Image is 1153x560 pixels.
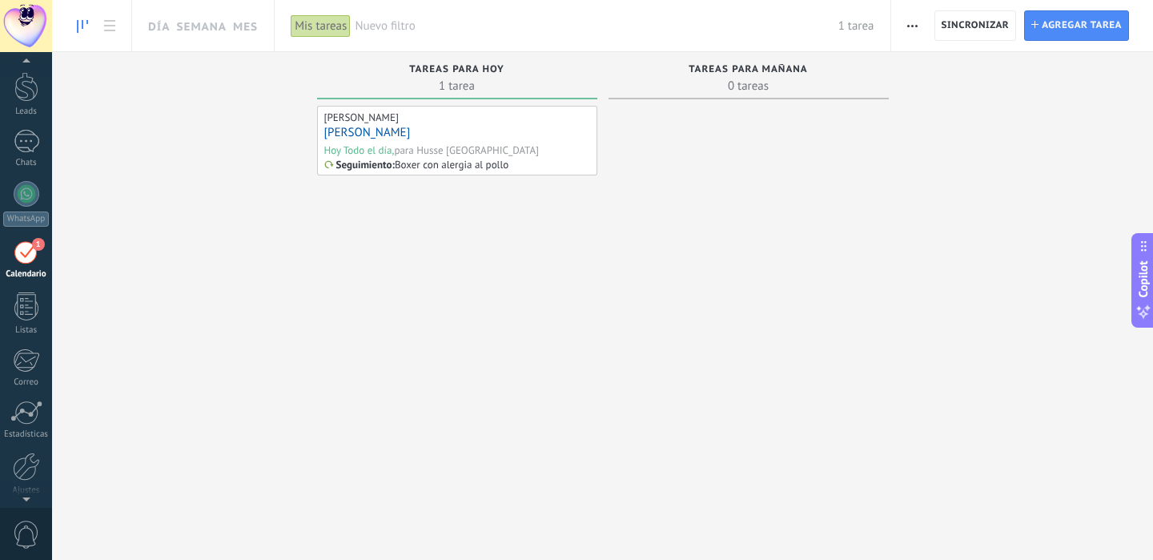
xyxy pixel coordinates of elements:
[617,64,881,78] div: Tareas para mañana
[336,159,392,171] p: Seguimiento
[3,269,50,280] div: Calendario
[324,111,399,124] div: [PERSON_NAME]
[3,325,50,336] div: Listas
[96,10,123,42] a: To-do list
[324,125,411,140] a: [PERSON_NAME]
[291,14,351,38] div: Mis tareas
[3,377,50,388] div: Correo
[325,78,589,94] span: 1 tarea
[3,212,49,227] div: WhatsApp
[689,64,808,75] span: Tareas para mañana
[617,78,881,94] span: 0 tareas
[325,64,589,78] div: Tareas para hoy
[409,64,504,75] span: Tareas para hoy
[324,143,395,157] div: Hoy Todo el día,
[901,10,924,41] button: Más
[395,158,508,171] p: Boxer con alergia al pollo
[324,159,396,171] div: :
[69,10,96,42] a: To-do line
[394,143,539,157] div: para Husse [GEOGRAPHIC_DATA]
[3,158,50,168] div: Chats
[1042,11,1122,40] span: Agregar tarea
[942,21,1010,30] span: Sincronizar
[838,18,874,34] span: 1 tarea
[934,10,1017,41] button: Sincronizar
[1135,260,1151,297] span: Copilot
[1024,10,1129,41] button: Agregar tarea
[3,429,50,440] div: Estadísticas
[32,238,45,251] span: 1
[3,107,50,117] div: Leads
[355,18,838,34] span: Nuevo filtro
